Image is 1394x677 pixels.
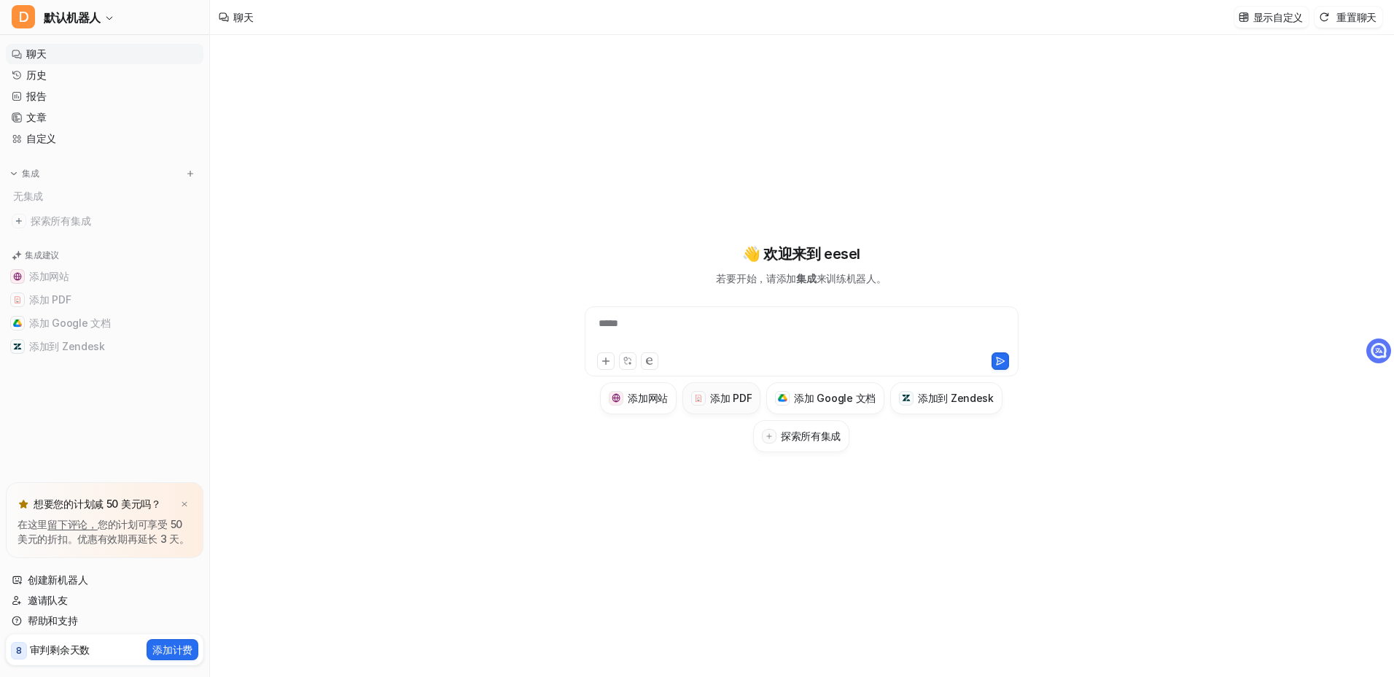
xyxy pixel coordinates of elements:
font: 报告 [26,89,46,104]
button: 添加 Google 文档添加 Google 文档 [766,382,884,414]
img: 探索所有集成 [12,214,26,228]
button: 重置聊天 [1315,7,1382,28]
div: 无集成 [9,184,203,208]
img: x [180,500,189,509]
font: 文章 [26,110,46,125]
span: 探索所有集成 [31,209,198,233]
img: 添加 Google 文档 [13,319,22,328]
span: 默认机器人 [44,7,101,28]
a: 聊天 [6,44,203,64]
img: 自定义 [1239,12,1249,23]
img: 添加到 Zendesk [902,393,911,403]
font: 聊天 [26,47,46,61]
a: 创建新机器人 [6,570,203,590]
font: 重置聊天 [1336,9,1377,25]
p: 若要开始，请添加 来训练机器人。 [716,271,886,286]
p: 想要您的计划减 50 美元吗？ [34,497,161,511]
span: 集成 [796,272,816,285]
img: 添加 PDF [13,295,22,304]
button: 添加网站添加网站 [6,265,203,288]
button: 添加网站添加网站 [600,382,677,414]
button: 添加到 Zendesk添加到 Zendesk [6,335,203,358]
p: 👋 欢迎来到 eesel [742,243,860,265]
a: 文章 [6,107,203,128]
img: 展开菜单 [9,169,19,179]
p: 添加计费 [152,642,192,657]
font: 自定义 [26,131,56,146]
img: 添加到 Zendesk [13,342,22,351]
a: 报告 [6,86,203,107]
button: 添加 PDF添加 PDF [6,288,203,312]
p: 集成建议 [25,249,59,262]
p: 显示自定义 [1253,9,1304,25]
font: 帮助和支持 [28,614,78,628]
h3: 添加网站 [628,390,668,406]
a: 自定义 [6,128,203,149]
img: 添加 PDF [694,394,704,403]
h3: 添加到 Zendesk [918,390,994,406]
span: D [12,5,35,28]
button: 添加 PDF添加 PDF [682,382,760,414]
img: menu_add.svg [185,169,195,179]
font: 添加到 Zendesk [29,339,105,354]
h3: 添加 Google 文档 [794,390,876,406]
font: 历史 [26,68,46,82]
button: 添加计费 [147,639,198,660]
button: 集成 [6,166,44,181]
button: 探索所有集成 [753,420,849,452]
img: 重置 [1319,12,1329,23]
button: 显示自定义 [1234,7,1309,28]
p: 审判剩余天数 [30,642,90,657]
h3: 添加 PDF [710,390,752,406]
font: 创建新机器人 [28,573,87,587]
font: 添加 Google 文档 [29,316,111,330]
button: 添加 Google 文档添加 Google 文档 [6,312,203,335]
a: 邀请队友 [6,590,203,611]
img: 添加网站 [612,393,621,403]
font: 聊天 [233,11,253,23]
p: 在这里 您的计划可享受 50 美元的折扣。优惠有效期再延长 3 天。 [17,517,192,546]
a: 帮助和支持 [6,611,203,631]
a: 探索所有集成 [6,211,203,231]
button: 添加到 Zendesk添加到 Zendesk [890,382,1002,414]
font: 添加网站 [29,269,69,284]
font: 邀请队友 [28,593,68,608]
img: 星 [17,498,29,510]
p: 8 [16,644,22,657]
p: 集成 [22,168,39,179]
a: 留下评论， [47,518,98,530]
img: 添加 Google 文档 [778,394,787,403]
a: 历史 [6,65,203,85]
img: 添加网站 [13,272,22,281]
h3: 探索所有集成 [781,428,841,444]
font: 添加 PDF [29,293,71,307]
